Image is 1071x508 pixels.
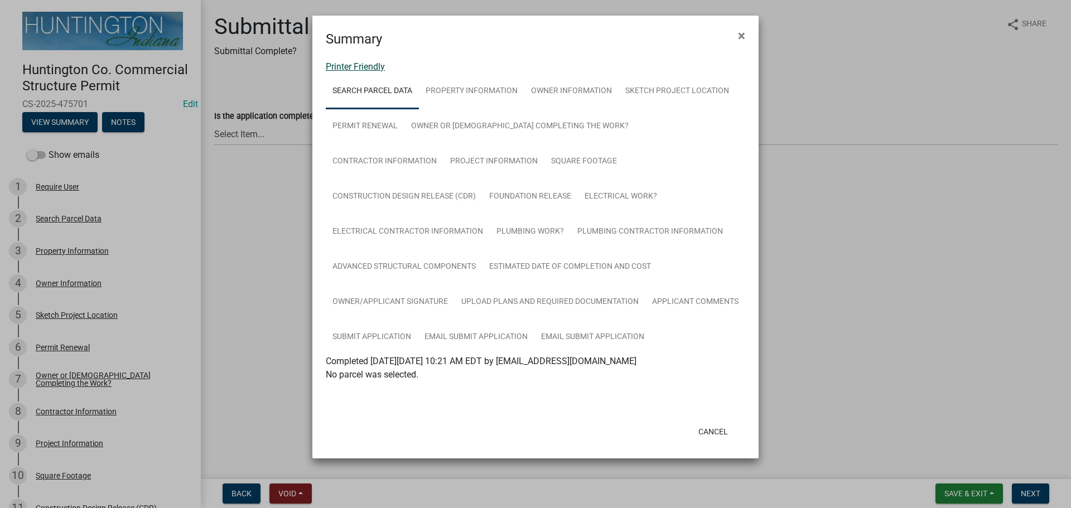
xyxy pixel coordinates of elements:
a: Contractor Information [326,144,443,180]
a: Sketch Project Location [619,74,736,109]
h4: Summary [326,29,382,49]
a: Applicant Comments [645,284,745,320]
span: × [738,28,745,43]
a: Electrical Work? [578,179,664,215]
a: Advanced Structural Components [326,249,483,285]
a: Printer Friendly [326,61,385,72]
a: Estimated Date of Completion and Cost [483,249,658,285]
a: Owner or [DEMOGRAPHIC_DATA] Completing the Work? [404,109,635,144]
span: Completed [DATE][DATE] 10:21 AM EDT by [EMAIL_ADDRESS][DOMAIN_NAME] [326,356,636,366]
a: Construction Design Release (CDR) [326,179,483,215]
button: Close [729,20,754,51]
a: Permit Renewal [326,109,404,144]
a: Property Information [419,74,524,109]
a: Electrical Contractor Information [326,214,490,250]
a: Owner/Applicant Signature [326,284,455,320]
button: Cancel [689,422,737,442]
a: Project Information [443,144,544,180]
a: Submit Application [326,320,418,355]
p: No parcel was selected. [326,368,745,381]
a: Owner Information [524,74,619,109]
a: Upload Plans and Required Documentation [455,284,645,320]
a: Square Footage [544,144,624,180]
a: Plumbing Work? [490,214,571,250]
a: Email Submit Application [534,320,651,355]
a: Email Submit Application [418,320,534,355]
a: Search Parcel Data [326,74,419,109]
a: Plumbing Contractor Information [571,214,730,250]
a: Foundation Release [483,179,578,215]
